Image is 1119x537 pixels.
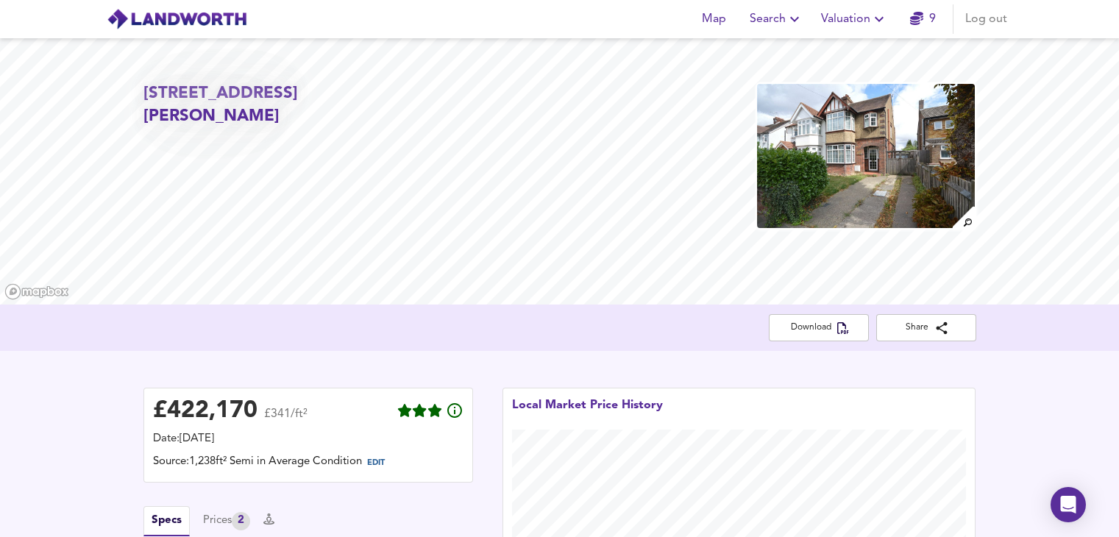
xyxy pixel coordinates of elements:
[821,9,888,29] span: Valuation
[264,408,308,430] span: £341/ft²
[876,314,976,341] button: Share
[815,4,894,34] button: Valuation
[744,4,809,34] button: Search
[4,283,69,300] a: Mapbox homepage
[959,4,1013,34] button: Log out
[910,9,936,29] a: 9
[512,397,663,430] div: Local Market Price History
[691,4,738,34] button: Map
[1051,487,1086,522] div: Open Intercom Messenger
[153,431,463,447] div: Date: [DATE]
[900,4,947,34] button: 9
[153,454,463,473] div: Source: 1,238ft² Semi in Average Condition
[232,512,250,530] div: 2
[756,82,976,230] img: property
[781,320,857,335] span: Download
[153,400,257,422] div: £ 422,170
[965,9,1007,29] span: Log out
[951,205,976,230] img: search
[697,9,732,29] span: Map
[107,8,247,30] img: logo
[769,314,869,341] button: Download
[203,512,250,530] div: Prices
[143,82,410,129] h2: [STREET_ADDRESS][PERSON_NAME]
[203,512,250,530] button: Prices2
[750,9,803,29] span: Search
[888,320,965,335] span: Share
[367,459,385,467] span: EDIT
[143,506,190,536] button: Specs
